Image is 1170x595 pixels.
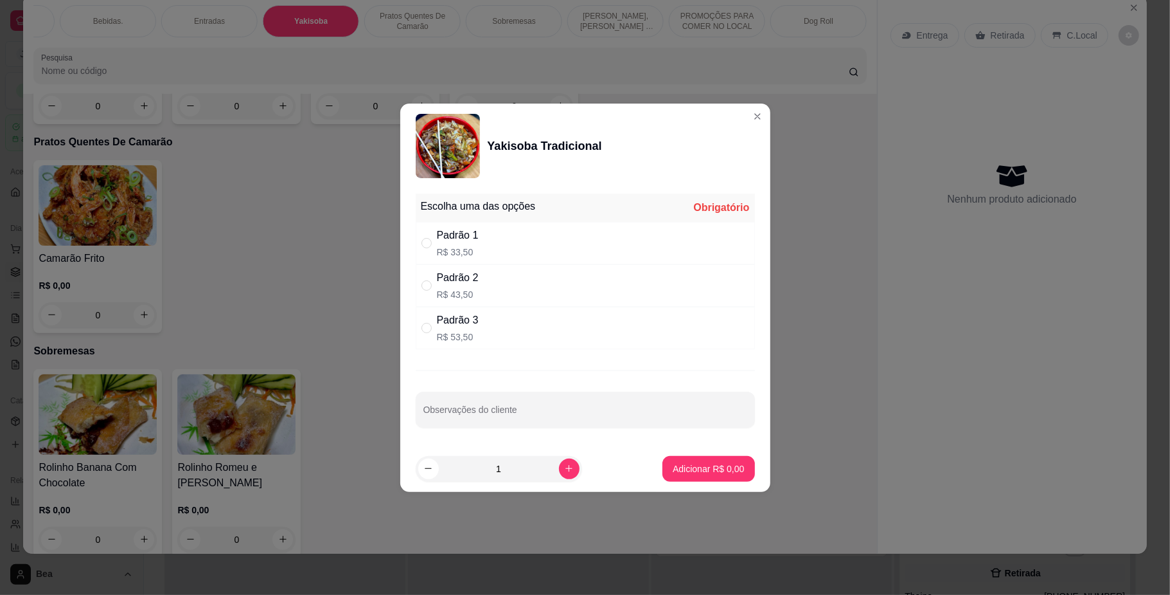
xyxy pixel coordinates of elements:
[416,114,480,178] img: product-image
[559,459,580,479] button: increase-product-quantity
[673,462,744,475] p: Adicionar R$ 0,00
[423,408,747,421] input: Observações do cliente
[437,246,479,259] p: R$ 33,50
[418,459,439,479] button: decrease-product-quantity
[693,200,749,215] div: Obrigatório
[437,270,479,286] div: Padrão 2
[488,137,602,155] div: Yakisoba Tradicional
[421,199,536,214] div: Escolha uma das opções
[437,288,479,301] p: R$ 43,50
[437,331,479,343] p: R$ 53,50
[437,313,479,328] div: Padrão 3
[662,456,754,482] button: Adicionar R$ 0,00
[437,228,479,243] div: Padrão 1
[747,106,768,127] button: Close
